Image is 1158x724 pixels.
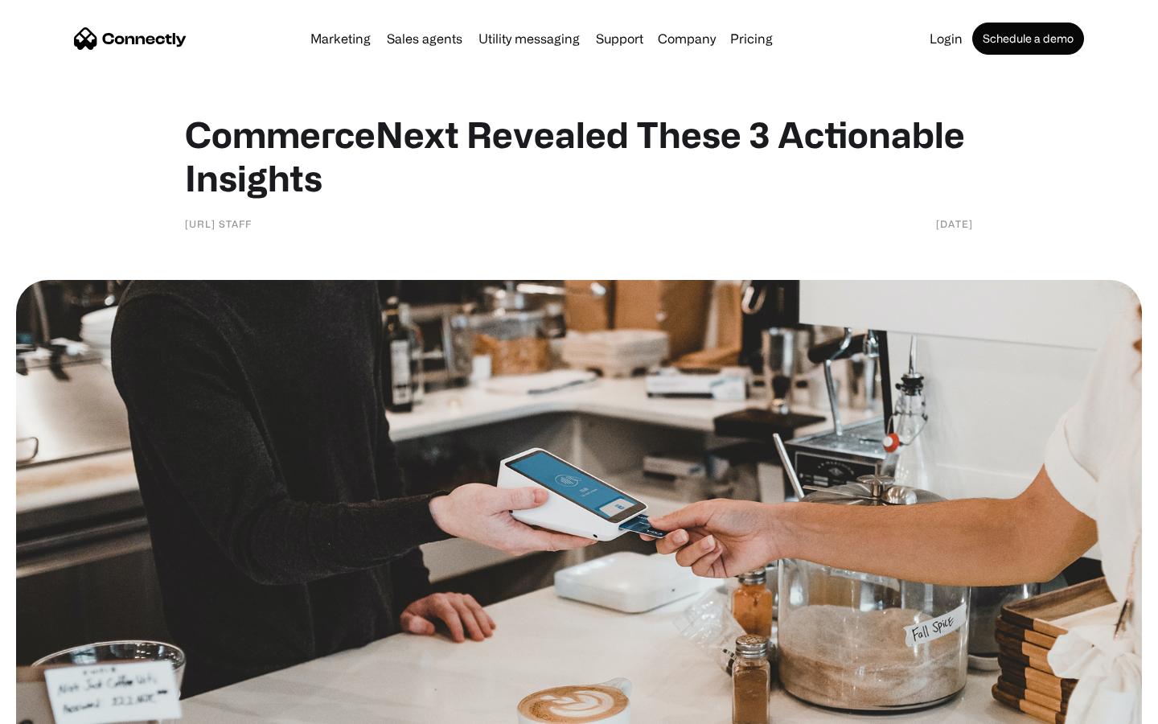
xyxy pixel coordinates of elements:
[304,32,377,45] a: Marketing
[380,32,469,45] a: Sales agents
[16,696,96,718] aside: Language selected: English
[32,696,96,718] ul: Language list
[185,216,252,232] div: [URL] Staff
[589,32,650,45] a: Support
[724,32,779,45] a: Pricing
[936,216,973,232] div: [DATE]
[185,113,973,200] h1: CommerceNext Revealed These 3 Actionable Insights
[923,32,969,45] a: Login
[658,27,716,50] div: Company
[472,32,586,45] a: Utility messaging
[972,23,1084,55] a: Schedule a demo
